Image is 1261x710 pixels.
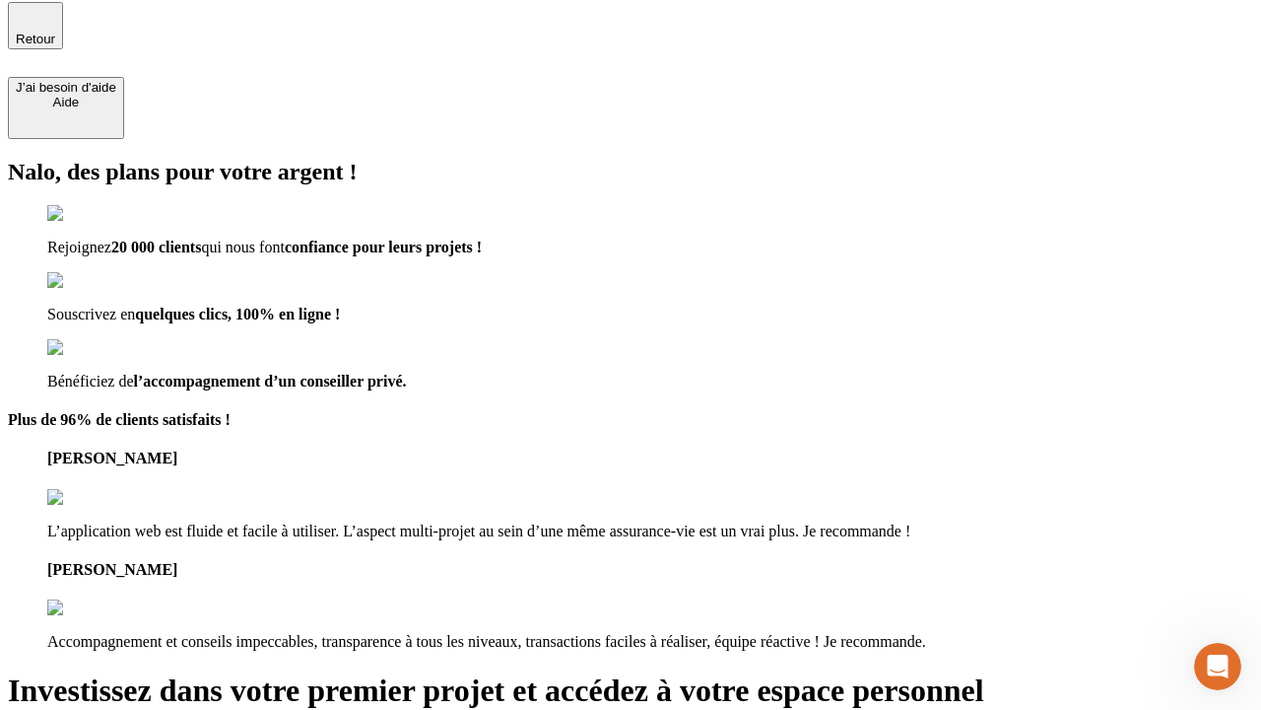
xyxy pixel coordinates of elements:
[16,80,116,95] div: J’ai besoin d'aide
[1194,643,1241,690] iframe: Intercom live chat
[8,159,1253,185] h2: Nalo, des plans pour votre argent !
[47,523,1253,540] p: L’application web est fluide et facile à utiliser. L’aspect multi-projet au sein d’une même assur...
[8,77,124,139] button: J’ai besoin d'aideAide
[111,239,202,255] span: 20 000 clients
[47,205,132,223] img: checkmark
[201,239,284,255] span: qui nous font
[47,600,145,617] img: reviews stars
[47,373,134,390] span: Bénéficiez de
[47,306,135,322] span: Souscrivez en
[47,339,132,357] img: checkmark
[285,239,482,255] span: confiance pour leurs projets !
[8,411,1253,429] h4: Plus de 96% de clients satisfaits !
[134,373,407,390] span: l’accompagnement d’un conseiller privé.
[47,489,145,507] img: reviews stars
[47,633,1253,651] p: Accompagnement et conseils impeccables, transparence à tous les niveaux, transactions faciles à r...
[47,239,111,255] span: Rejoignez
[47,272,132,290] img: checkmark
[47,561,1253,579] h4: [PERSON_NAME]
[16,32,55,46] span: Retour
[8,673,1253,709] h1: Investissez dans votre premier projet et accédez à votre espace personnel
[47,450,1253,467] h4: [PERSON_NAME]
[135,306,340,322] span: quelques clics, 100% en ligne !
[16,95,116,109] div: Aide
[8,2,63,49] button: Retour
